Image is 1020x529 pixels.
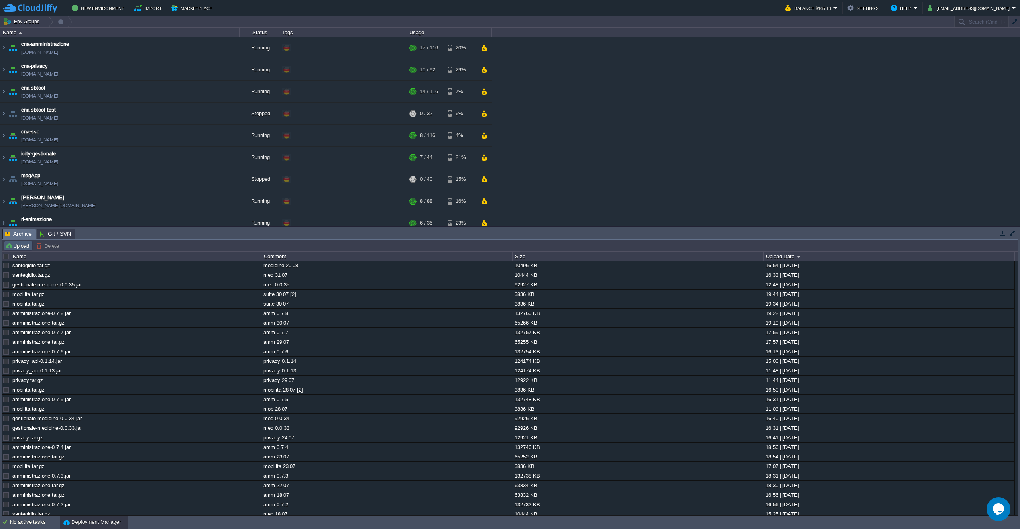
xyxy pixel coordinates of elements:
[513,376,763,385] div: 12922 KB
[513,270,763,280] div: 10444 KB
[764,443,1014,452] div: 18:56 | [DATE]
[448,147,474,168] div: 21%
[134,3,164,13] button: Import
[448,37,474,59] div: 20%
[21,223,58,231] a: [DOMAIN_NAME]
[513,443,763,452] div: 132746 KB
[240,81,279,102] div: Running
[21,48,58,56] a: [DOMAIN_NAME]
[513,252,763,261] div: Size
[0,37,7,59] img: AMDAwAAAACH5BAEAAAAALAAAAAABAAEAAAICRAEAOw==
[12,282,82,288] a: gestionale-medicine-0.0.35.jar
[12,435,43,441] a: privacy.tar.gz
[261,481,512,490] div: amm 22 07
[513,366,763,375] div: 124174 KB
[12,339,65,345] a: amministrazione.tar.gz
[12,482,65,488] a: amministrazione.tar.gz
[7,212,18,234] img: AMDAwAAAACH5BAEAAAAALAAAAAABAAEAAAICRAEAOw==
[847,3,881,13] button: Settings
[764,462,1014,471] div: 17:07 | [DATE]
[21,40,69,48] a: cna-amministrazione
[420,168,432,190] div: 0 / 40
[513,290,763,299] div: 3836 KB
[764,471,1014,480] div: 18:31 | [DATE]
[764,337,1014,347] div: 17:57 | [DATE]
[513,452,763,461] div: 65252 KB
[262,252,512,261] div: Comment
[21,84,45,92] a: cna-sbtool
[513,509,763,519] div: 10444 KB
[764,309,1014,318] div: 19:22 | [DATE]
[764,395,1014,404] div: 16:31 | [DATE]
[928,3,1012,13] button: [EMAIL_ADDRESS][DOMAIN_NAME]
[12,349,71,355] a: amministrazione-0.7.6.jar
[0,147,7,168] img: AMDAwAAAACH5BAEAAAAALAAAAAABAAEAAAICRAEAOw==
[513,462,763,471] div: 3836 KB
[513,337,763,347] div: 65255 KB
[5,242,31,249] button: Upload
[764,481,1014,490] div: 18:30 | [DATE]
[12,502,71,507] a: amministrazione-0.7.2.jar
[420,125,435,146] div: 8 / 116
[261,433,512,442] div: privacy 24 07
[261,414,512,423] div: med 0.0.34
[261,423,512,433] div: med 0.0.33
[12,272,50,278] a: santegidio.tar.gz
[12,396,71,402] a: amministrazione-0.7.5.jar
[513,490,763,500] div: 63832 KB
[513,357,763,366] div: 124174 KB
[513,347,763,356] div: 132754 KB
[261,376,512,385] div: privacy 29 07
[0,81,7,102] img: AMDAwAAAACH5BAEAAAAALAAAAAABAAEAAAICRAEAOw==
[764,366,1014,375] div: 11:48 | [DATE]
[261,471,512,480] div: amm 0.7.3
[7,37,18,59] img: AMDAwAAAACH5BAEAAAAALAAAAAABAAEAAAICRAEAOw==
[240,59,279,80] div: Running
[12,492,65,498] a: amministrazione.tar.gz
[420,81,438,102] div: 14 / 116
[420,190,432,212] div: 8 / 88
[21,150,56,158] a: icity-gestionale
[240,212,279,234] div: Running
[513,309,763,318] div: 132760 KB
[12,263,50,268] a: santegidio.tar.gz
[261,500,512,509] div: amm 0.7.2
[764,385,1014,394] div: 16:50 | [DATE]
[19,32,22,34] img: AMDAwAAAACH5BAEAAAAALAAAAAABAAEAAAICRAEAOw==
[513,318,763,327] div: 65266 KB
[261,290,512,299] div: suite 30 07 [2]
[513,404,763,413] div: 3836 KB
[12,454,65,460] a: amministrazione.tar.gz
[420,147,432,168] div: 7 / 44
[261,318,512,327] div: amm 30 07
[891,3,914,13] button: Help
[3,16,42,27] button: Env Groups
[21,194,64,202] a: [PERSON_NAME]
[764,509,1014,519] div: 15:25 | [DATE]
[513,385,763,394] div: 3836 KB
[261,261,512,270] div: medicine 20 08
[261,452,512,461] div: amm 23 07
[21,106,56,114] a: cna-sbtool-test
[261,395,512,404] div: amm 0.7.5
[448,81,474,102] div: 7%
[987,497,1012,521] iframe: chat widget
[261,490,512,500] div: amm 18 07
[21,128,39,136] span: cna-sso
[448,59,474,80] div: 29%
[171,3,215,13] button: Marketplace
[785,3,833,13] button: Balance $165.13
[764,270,1014,280] div: 16:33 | [DATE]
[21,216,52,223] a: ri-animazione
[12,320,65,326] a: amministrazione.tar.gz
[261,328,512,337] div: amm 0.7.7
[240,168,279,190] div: Stopped
[12,415,82,421] a: gestionale-medicine-0.0.34.jar
[420,103,432,124] div: 0 / 32
[12,444,71,450] a: amministrazione-0.7.4.jar
[764,290,1014,299] div: 19:44 | [DATE]
[21,180,58,188] a: [DOMAIN_NAME]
